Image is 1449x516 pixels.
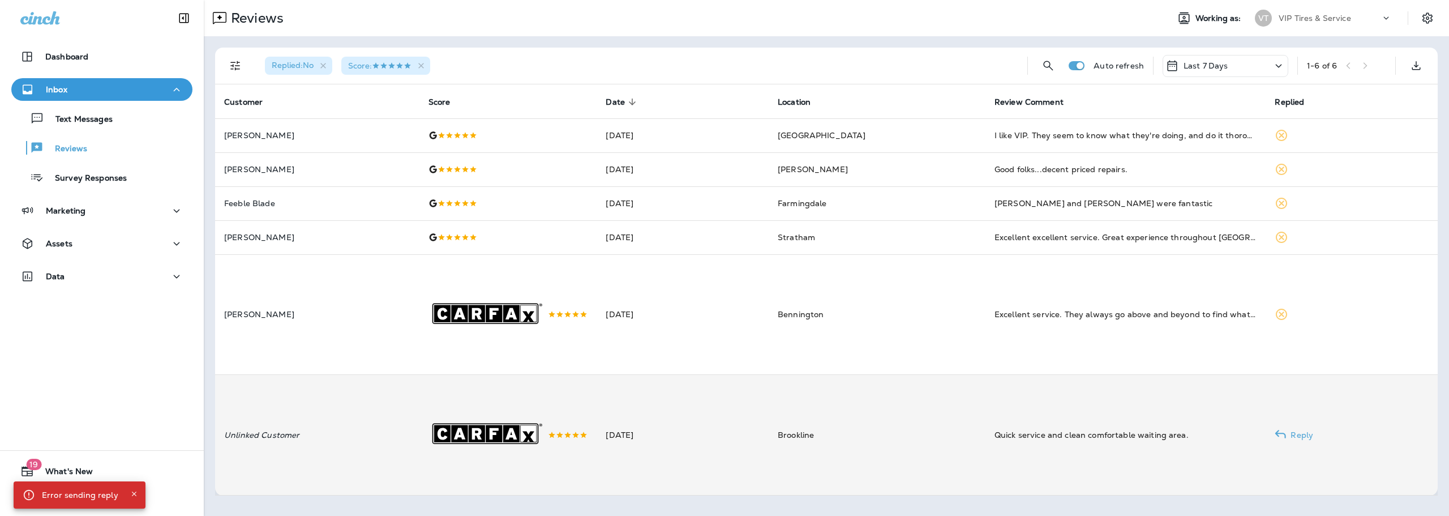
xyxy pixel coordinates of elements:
p: Marketing [46,206,85,215]
button: Close [127,487,141,501]
span: Location [778,97,825,107]
p: Reviews [44,144,87,155]
span: Date [606,97,625,107]
span: Replied [1275,97,1319,107]
span: Farmingdale [778,198,827,208]
button: Reviews [11,136,192,160]
p: Data [46,272,65,281]
td: [DATE] [597,220,769,254]
p: Auto refresh [1094,61,1144,70]
span: Replied [1275,97,1304,107]
span: What's New [34,467,93,480]
button: 19What's New [11,460,192,483]
p: Inbox [46,85,67,94]
span: Review Comment [994,97,1064,107]
span: Customer [224,97,277,107]
p: [PERSON_NAME] [224,165,410,174]
span: Brookline [778,430,814,440]
span: Stratham [778,232,815,242]
p: VIP Tires & Service [1279,14,1351,23]
div: Replied:No [265,57,332,75]
span: Date [606,97,640,107]
span: Working as: [1195,14,1244,23]
button: Data [11,265,192,288]
p: Assets [46,239,72,248]
button: Survey Responses [11,165,192,189]
div: 1 - 6 of 6 [1307,61,1337,70]
div: Excellent excellent service. Great experience throughout Jordan was very accommodating all the wa... [994,232,1257,243]
span: Customer [224,97,263,107]
button: Support [11,487,192,510]
button: Collapse Sidebar [168,7,200,29]
span: Location [778,97,811,107]
p: [PERSON_NAME] [224,131,410,140]
p: Last 7 Days [1184,61,1228,70]
p: Unlinked Customer [224,430,410,440]
button: Settings [1417,8,1438,28]
button: Search Reviews [1037,54,1060,77]
div: VT [1255,10,1272,27]
button: Marketing [11,199,192,222]
p: Feeble Blade [224,199,410,208]
p: [PERSON_NAME] [224,310,410,319]
p: [PERSON_NAME] [224,233,410,242]
button: Assets [11,232,192,255]
p: Reply [1286,430,1313,440]
div: Good folks...decent priced repairs. [994,164,1257,175]
span: Score [428,97,451,107]
button: Inbox [11,78,192,101]
td: [DATE] [597,186,769,220]
button: Export as CSV [1405,54,1427,77]
div: Excellent service. They always go above and beyond to find what is going wrong with my car. Amazi... [994,309,1257,320]
span: Review Comment [994,97,1078,107]
td: [DATE] [597,375,769,496]
div: Error sending reply [42,485,118,505]
td: [DATE] [597,118,769,152]
p: Text Messages [44,114,113,125]
td: [DATE] [597,254,769,375]
span: Bennington [778,309,824,319]
span: 19 [26,459,41,470]
div: Score:5 Stars [341,57,430,75]
button: Filters [224,54,247,77]
p: Survey Responses [44,173,127,184]
div: I like VIP. They seem to know what they're doing, and do it thoroughly. They're well-organized an... [994,130,1257,141]
span: Score : [348,61,411,71]
div: Quick service and clean comfortable waiting area. [994,429,1257,441]
button: Text Messages [11,106,192,130]
button: Dashboard [11,45,192,68]
div: Jacob and gracie were fantastic [994,198,1257,209]
p: Reviews [226,10,284,27]
span: [GEOGRAPHIC_DATA] [778,130,865,140]
p: Dashboard [45,52,88,61]
span: Replied : No [272,60,314,70]
td: [DATE] [597,152,769,186]
span: Score [428,97,465,107]
span: [PERSON_NAME] [778,164,848,174]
